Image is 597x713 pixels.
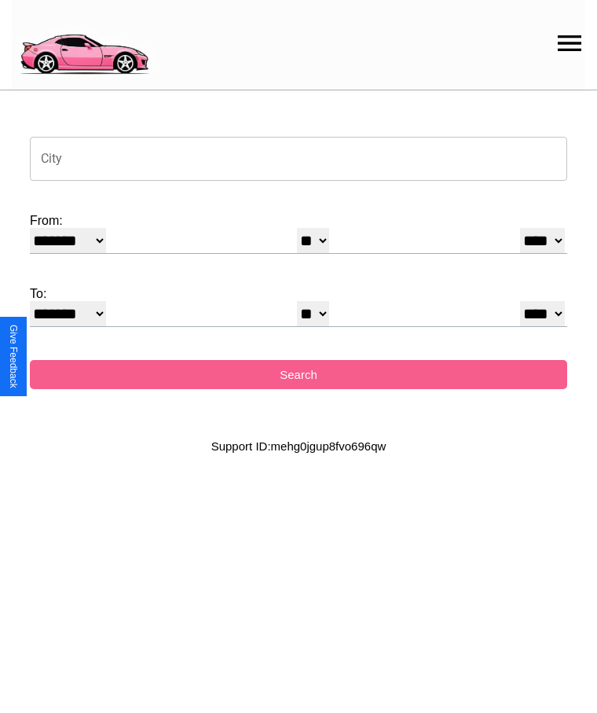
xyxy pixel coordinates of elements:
div: Give Feedback [8,325,19,388]
button: Search [30,360,567,389]
label: To: [30,287,567,301]
img: logo [12,8,156,79]
label: From: [30,214,567,228]
p: Support ID: mehg0jgup8fvo696qw [211,436,386,457]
